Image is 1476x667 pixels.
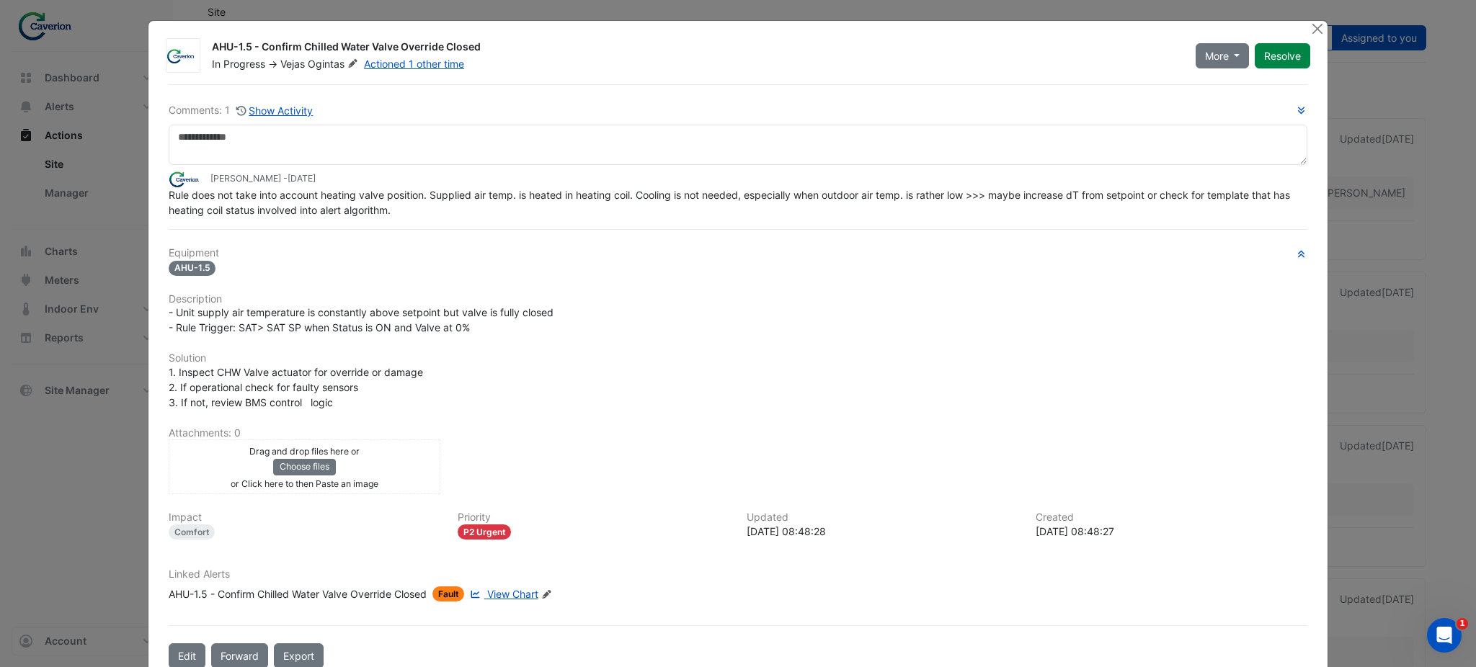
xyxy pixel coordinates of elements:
[249,446,360,457] small: Drag and drop files here or
[1310,21,1325,36] button: Close
[169,586,427,601] div: AHU-1.5 - Confirm Chilled Water Valve Override Closed
[308,57,361,71] span: Ogintas
[273,459,336,475] button: Choose files
[212,58,265,70] span: In Progress
[280,58,305,70] span: Vejas
[458,511,729,524] h6: Priority
[487,588,538,600] span: View Chart
[169,568,1307,581] h6: Linked Alerts
[747,511,1018,524] h6: Updated
[169,524,215,540] div: Comfort
[169,247,1307,259] h6: Equipment
[541,589,552,600] fa-icon: Edit Linked Alerts
[169,102,314,119] div: Comments: 1
[166,49,200,63] img: Caverion
[1427,618,1462,653] iframe: Intercom live chat
[212,40,1178,57] div: AHU-1.5 - Confirm Chilled Water Valve Override Closed
[1036,524,1307,539] div: [DATE] 08:48:27
[1255,43,1310,68] button: Resolve
[432,586,465,601] span: Fault
[169,261,216,276] span: AHU-1.5
[747,524,1018,539] div: [DATE] 08:48:28
[169,171,205,187] img: Caverion
[169,306,553,333] span: - Unit supply air temperature is constantly above setpoint but valve is fully closed - Rule Trigg...
[210,172,316,185] small: [PERSON_NAME] -
[1205,48,1229,63] span: More
[1036,511,1307,524] h6: Created
[467,586,538,601] a: View Chart
[458,524,512,540] div: P2 Urgent
[169,293,1307,305] h6: Description
[1457,618,1468,630] span: 1
[169,352,1307,364] h6: Solution
[169,511,440,524] h6: Impact
[1196,43,1250,68] button: More
[268,58,277,70] span: ->
[364,58,464,70] a: Actioned 1 other time
[231,478,378,489] small: or Click here to then Paste an image
[288,173,316,184] span: 2025-09-24 08:48:28
[169,189,1293,216] span: Rule does not take into account heating valve position. Supplied air temp. is heated in heating c...
[169,427,1307,439] h6: Attachments: 0
[169,366,423,408] span: 1. Inspect CHW Valve actuator for override or damage 2. If operational check for faulty sensors 3...
[236,102,314,119] button: Show Activity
